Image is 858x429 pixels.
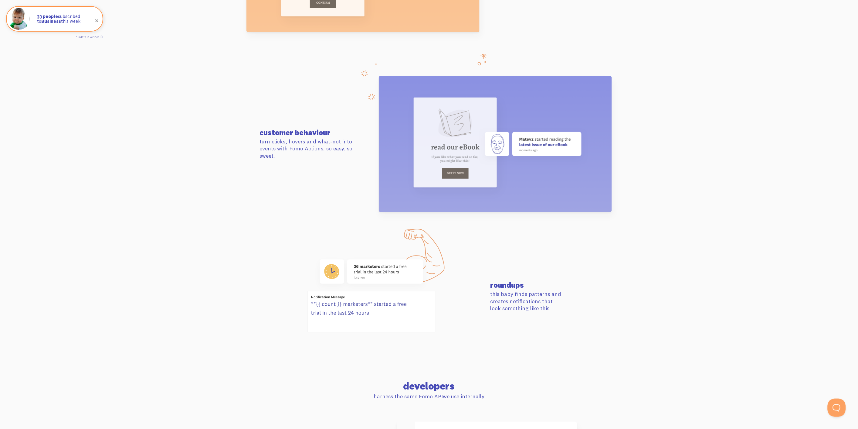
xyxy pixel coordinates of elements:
[37,14,97,24] p: subscribed to this week.
[260,393,599,400] p: harness the same Fomo API we use internally
[37,13,58,19] strong: 33 people
[260,129,368,136] h3: customer behaviour
[8,8,30,30] img: Fomo
[260,381,599,391] h2: developers
[41,18,61,24] strong: Business
[828,399,846,417] iframe: Help Scout Beacon - Open
[490,290,599,312] p: this baby finds patterns and creates notifications that look something like this
[379,76,612,212] img: actions-711050c2f29f556811f966d439533da993294c734f8c7eb597110621be594c10.png
[74,35,103,39] a: This data is verified ⓘ
[490,281,599,289] h3: roundups
[260,138,368,159] p: turn clicks, hovers and what-not into events with Fomo Actions. so easy. so sweet.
